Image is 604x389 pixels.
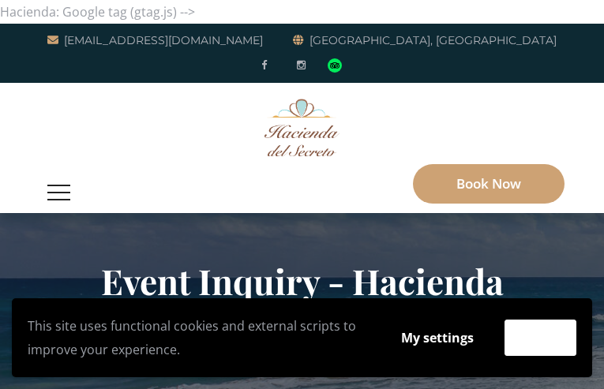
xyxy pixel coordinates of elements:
[328,58,342,73] div: Read traveler reviews on Tripadvisor
[47,31,263,50] a: [EMAIL_ADDRESS][DOMAIN_NAME]
[28,314,370,361] p: This site uses functional cookies and external scripts to improve your experience.
[505,320,576,357] button: Accept
[386,320,489,356] button: My settings
[293,31,557,50] a: [GEOGRAPHIC_DATA], [GEOGRAPHIC_DATA]
[101,260,504,342] h2: Event Inquiry - Hacienda Del Secreto
[413,164,565,204] a: Book Now
[328,58,342,73] img: Tripadvisor_logomark.svg
[264,99,340,156] img: Awesome Logo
